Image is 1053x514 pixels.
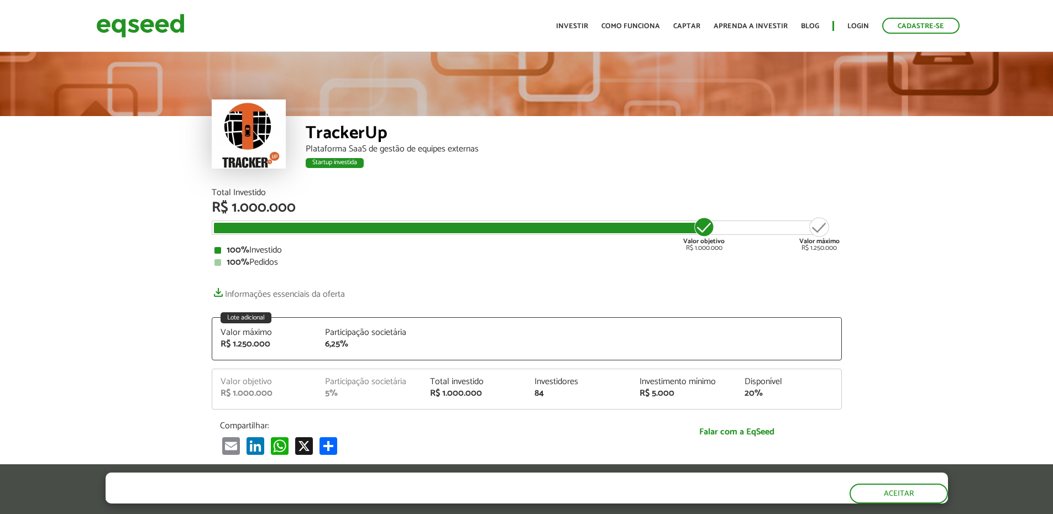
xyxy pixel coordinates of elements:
a: Blog [801,23,819,30]
button: Aceitar [850,484,948,503]
div: 5% [325,389,413,398]
div: Valor máximo [221,328,309,337]
a: Informações essenciais da oferta [212,284,345,299]
div: 84 [535,389,623,398]
a: Como funciona [601,23,660,30]
div: Participação societária [325,328,413,337]
a: LinkedIn [244,437,266,455]
div: R$ 5.000 [640,389,728,398]
div: 6,25% [325,340,413,349]
h5: O site da EqSeed utiliza cookies para melhorar sua navegação. [106,473,506,490]
div: 20% [745,389,833,398]
div: R$ 1.000.000 [683,216,725,251]
a: Email [220,437,242,455]
div: Participação societária [325,377,413,386]
a: Cadastre-se [882,18,960,34]
strong: Valor máximo [799,236,840,246]
a: WhatsApp [269,437,291,455]
a: Login [847,23,869,30]
p: Compartilhar: [220,421,624,431]
a: política de privacidade e de cookies [252,494,379,503]
strong: 100% [227,243,249,258]
div: R$ 1.250.000 [221,340,309,349]
div: TrackerUp [306,124,842,145]
a: Captar [673,23,700,30]
div: Total investido [430,377,518,386]
div: R$ 1.000.000 [221,389,309,398]
img: EqSeed [96,11,185,40]
div: Investido [214,246,839,255]
div: Investimento mínimo [640,377,728,386]
a: Investir [556,23,588,30]
a: Falar com a EqSeed [640,421,834,443]
div: Valor objetivo [221,377,309,386]
div: Startup investida [306,158,364,168]
a: Aprenda a investir [714,23,788,30]
strong: Valor objetivo [683,236,725,246]
div: Pedidos [214,258,839,267]
div: Disponível [745,377,833,386]
div: R$ 1.000.000 [212,201,842,215]
div: R$ 1.000.000 [430,389,518,398]
p: Ao clicar em "aceitar", você aceita nossa . [106,492,506,503]
div: Lote adicional [221,312,271,323]
div: Total Investido [212,188,842,197]
div: Plataforma SaaS de gestão de equipes externas [306,145,842,154]
div: R$ 1.250.000 [799,216,840,251]
strong: 100% [227,255,249,270]
a: X [293,437,315,455]
a: Compartilhar [317,437,339,455]
div: Investidores [535,377,623,386]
